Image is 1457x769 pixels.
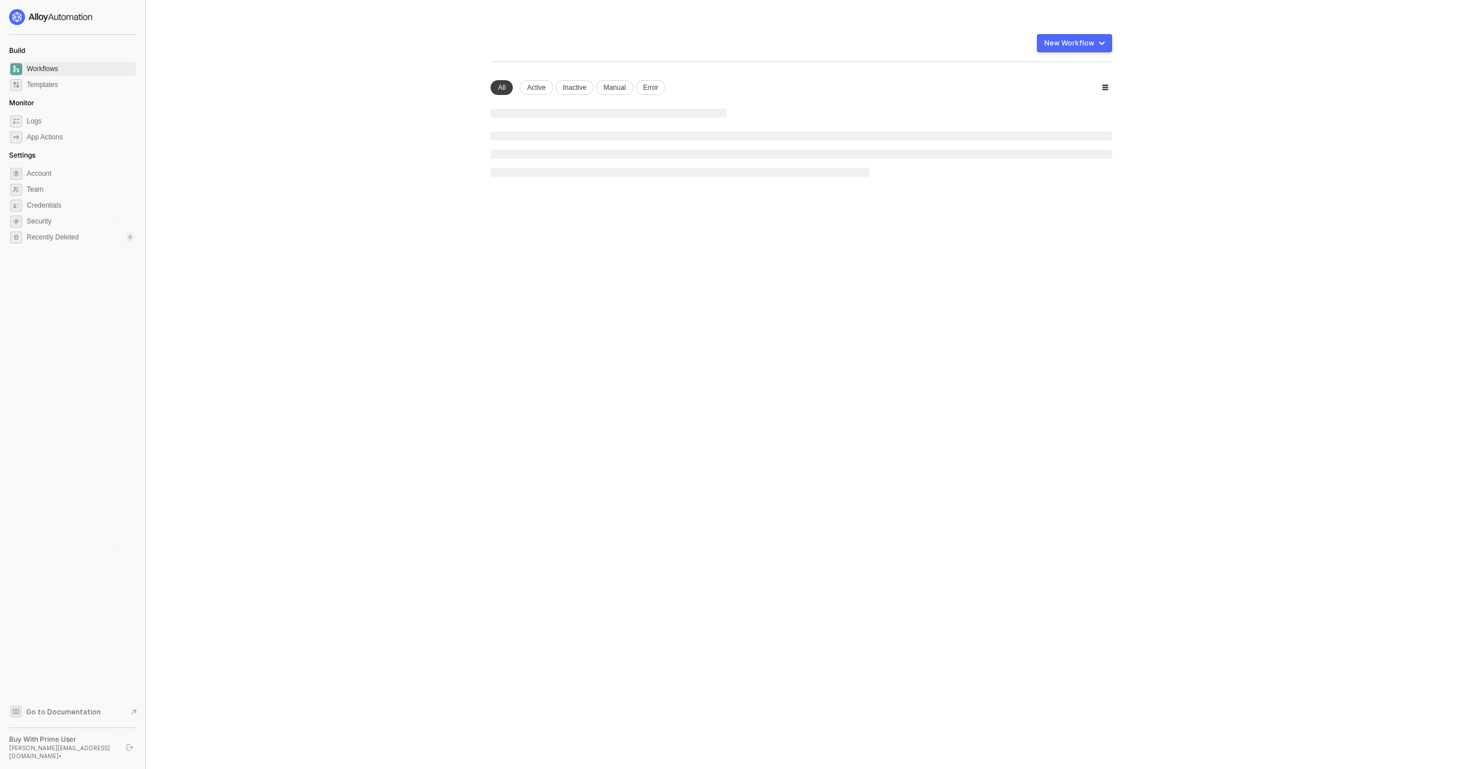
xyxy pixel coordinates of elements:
[27,62,134,76] span: Workflows
[9,151,35,159] span: Settings
[27,78,134,92] span: Templates
[10,131,22,143] span: icon-app-actions
[126,744,133,751] span: logout
[10,79,22,91] span: marketplace
[596,80,633,95] div: Manual
[636,80,666,95] div: Error
[10,168,22,180] span: settings
[9,9,136,25] a: logo
[10,184,22,196] span: team
[27,233,79,242] span: Recently Deleted
[520,80,553,95] div: Active
[10,706,22,717] span: documentation
[555,80,594,95] div: Inactive
[10,115,22,127] span: icon-logs
[1037,34,1112,52] button: New Workflow
[9,98,34,107] span: Monitor
[126,233,134,242] div: 0
[128,706,139,718] span: document-arrow
[9,744,116,760] div: [PERSON_NAME][EMAIL_ADDRESS][DOMAIN_NAME] •
[10,200,22,212] span: credentials
[1044,39,1094,48] div: New Workflow
[27,214,134,228] span: Security
[9,735,116,744] div: Buy With Prime User
[27,114,134,128] span: Logs
[9,9,93,25] img: logo
[10,63,22,75] span: dashboard
[27,167,134,180] span: Account
[10,231,22,243] span: settings
[27,183,134,196] span: Team
[9,705,137,718] a: Knowledge Base
[27,199,134,212] span: Credentials
[10,216,22,228] span: security
[491,80,513,95] div: All
[26,707,101,717] span: Go to Documentation
[27,133,63,142] div: App Actions
[9,46,25,55] span: Build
